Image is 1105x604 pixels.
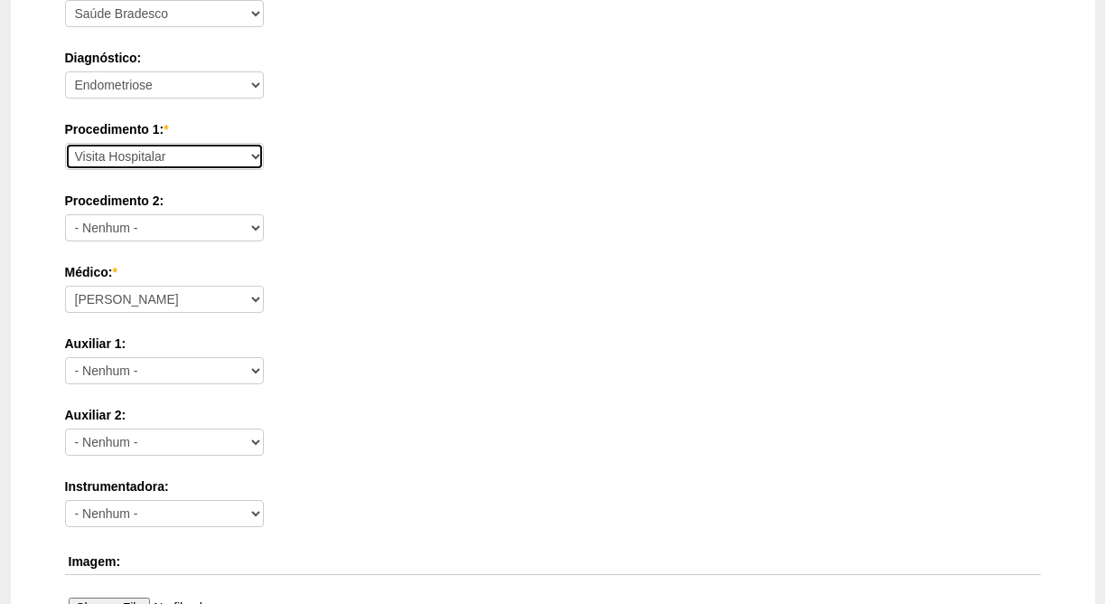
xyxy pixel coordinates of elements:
label: Procedimento 2: [65,192,1041,210]
label: Instrumentadora: [65,477,1041,495]
label: Auxiliar 1: [65,335,1041,353]
label: Médico: [65,263,1041,281]
span: Este campo é obrigatório. [164,122,168,137]
label: Procedimento 1: [65,120,1041,138]
label: Auxiliar 2: [65,406,1041,424]
span: Este campo é obrigatório. [112,265,117,279]
th: Imagem: [65,549,1041,575]
label: Diagnóstico: [65,49,1041,67]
